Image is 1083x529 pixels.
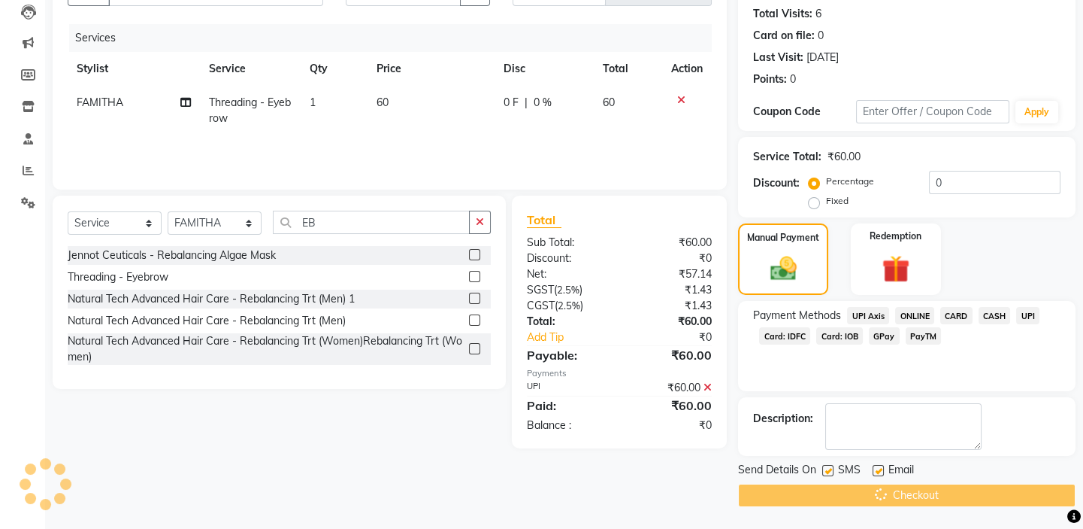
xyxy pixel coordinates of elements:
div: 0 [818,28,824,44]
div: Natural Tech Advanced Hair Care - Rebalancing Trt (Women)Rebalancing Trt (Women) [68,333,463,365]
th: Service [200,52,301,86]
div: ₹1.43 [619,298,723,314]
th: Qty [301,52,368,86]
th: Stylist [68,52,200,86]
div: ₹60.00 [619,397,723,415]
div: Discount: [516,251,619,266]
div: ₹60.00 [619,314,723,330]
div: ( ) [516,298,619,314]
span: 0 % [534,95,552,111]
div: Total: [516,314,619,330]
div: ₹57.14 [619,266,723,282]
div: Natural Tech Advanced Hair Care - Rebalancing Trt (Men) [68,313,346,329]
span: Payment Methods [753,308,841,324]
span: CARD [940,307,973,324]
span: 60 [603,96,615,109]
span: UPI Axis [847,307,889,324]
div: Payments [527,367,712,380]
div: Coupon Code [753,104,855,120]
div: UPI [516,380,619,396]
div: Total Visits: [753,6,812,22]
span: PayTM [906,327,942,345]
div: Paid: [516,397,619,415]
img: _cash.svg [762,254,805,284]
div: Services [69,24,723,52]
label: Percentage [826,175,874,188]
div: Description: [753,411,813,427]
div: ₹60.00 [619,346,723,364]
th: Total [594,52,662,86]
span: UPI [1016,307,1039,324]
input: Enter Offer / Coupon Code [856,100,1009,123]
div: Card on file: [753,28,815,44]
span: | [525,95,528,111]
a: Add Tip [516,330,637,345]
div: Last Visit: [753,50,803,65]
span: 2.5% [558,299,580,312]
div: [DATE] [806,50,839,65]
span: 1 [310,96,316,109]
div: 6 [815,6,821,22]
div: Net: [516,266,619,282]
span: Card: IOB [816,327,863,345]
div: ₹0 [619,418,723,433]
span: CGST [527,299,555,312]
div: ( ) [516,282,619,298]
span: 0 F [504,95,519,111]
span: Total [527,212,561,228]
div: ₹1.43 [619,282,723,298]
input: Search or Scan [273,211,470,234]
div: Sub Total: [516,235,619,251]
span: FAMITHA [77,96,123,109]
span: 60 [377,96,389,109]
div: ₹0 [637,330,723,345]
span: ONLINE [895,307,934,324]
span: Send Details On [738,462,816,481]
div: ₹0 [619,251,723,266]
span: 2.5% [557,284,579,296]
span: SMS [838,462,861,481]
div: Threading - Eyebrow [68,269,168,285]
div: Balance : [516,418,619,433]
label: Manual Payment [747,231,819,245]
div: Service Total: [753,149,821,165]
div: Payable: [516,346,619,364]
div: ₹60.00 [619,380,723,396]
span: Card: IDFC [759,327,810,345]
th: Disc [495,52,594,86]
div: ₹60.00 [619,235,723,251]
div: Natural Tech Advanced Hair Care - Rebalancing Trt (Men) 1 [68,291,355,307]
button: Apply [1015,101,1058,123]
div: 0 [790,71,796,87]
span: CASH [979,307,1011,324]
span: Threading - Eyebrow [209,96,291,125]
div: Jennot Ceuticals - Rebalancing Algae Mask [68,248,276,263]
div: Discount: [753,175,800,191]
div: ₹60.00 [827,149,861,165]
img: _gift.svg [873,252,918,287]
span: Email [888,462,914,481]
th: Action [662,52,712,86]
label: Fixed [826,194,849,208]
label: Redemption [870,230,921,243]
span: GPay [869,327,900,345]
span: SGST [527,283,554,296]
div: Points: [753,71,787,87]
th: Price [368,52,495,86]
